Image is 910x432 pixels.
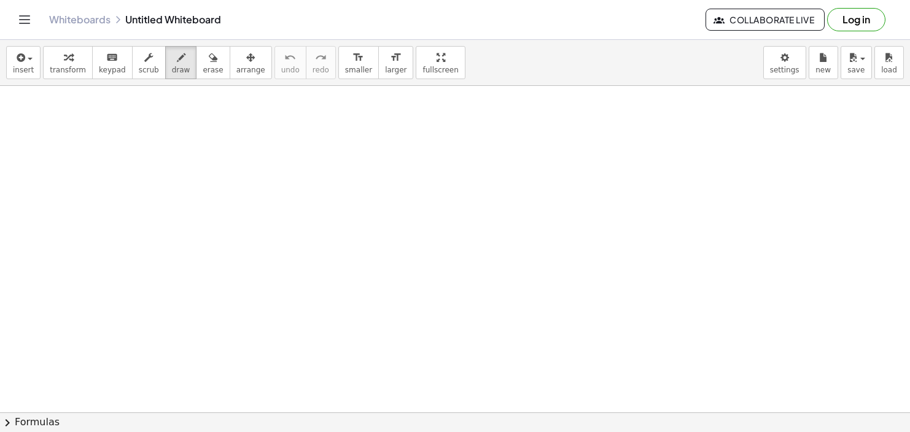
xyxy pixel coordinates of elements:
[313,66,329,74] span: redo
[315,50,327,65] i: redo
[139,66,159,74] span: scrub
[345,66,372,74] span: smaller
[716,14,814,25] span: Collaborate Live
[416,46,465,79] button: fullscreen
[92,46,133,79] button: keyboardkeypad
[15,10,34,29] button: Toggle navigation
[815,66,831,74] span: new
[106,50,118,65] i: keyboard
[281,66,300,74] span: undo
[203,66,223,74] span: erase
[230,46,272,79] button: arrange
[827,8,885,31] button: Log in
[352,50,364,65] i: format_size
[770,66,799,74] span: settings
[706,9,825,31] button: Collaborate Live
[809,46,838,79] button: new
[378,46,413,79] button: format_sizelarger
[99,66,126,74] span: keypad
[13,66,34,74] span: insert
[385,66,406,74] span: larger
[196,46,230,79] button: erase
[6,46,41,79] button: insert
[763,46,806,79] button: settings
[165,46,197,79] button: draw
[874,46,904,79] button: load
[306,46,336,79] button: redoredo
[49,13,111,26] a: Whiteboards
[274,46,306,79] button: undoundo
[43,46,93,79] button: transform
[236,66,265,74] span: arrange
[881,66,897,74] span: load
[338,46,379,79] button: format_sizesmaller
[284,50,296,65] i: undo
[841,46,872,79] button: save
[390,50,402,65] i: format_size
[422,66,458,74] span: fullscreen
[847,66,865,74] span: save
[132,46,166,79] button: scrub
[172,66,190,74] span: draw
[50,66,86,74] span: transform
